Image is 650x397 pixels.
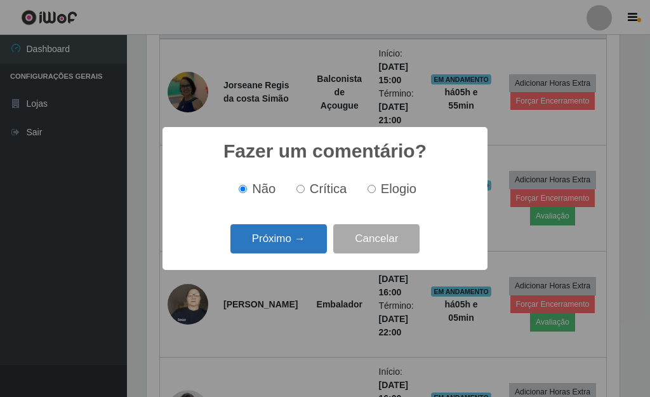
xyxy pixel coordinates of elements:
span: Não [252,182,275,196]
input: Não [239,185,247,193]
button: Cancelar [333,224,420,254]
button: Próximo → [230,224,327,254]
h2: Fazer um comentário? [223,140,427,163]
span: Crítica [310,182,347,196]
span: Elogio [381,182,416,196]
input: Crítica [296,185,305,193]
input: Elogio [368,185,376,193]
